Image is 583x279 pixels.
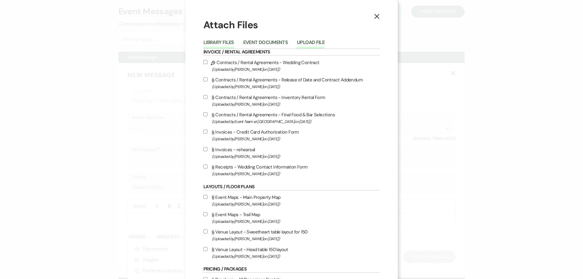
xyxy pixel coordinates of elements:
[203,18,380,32] h1: Attach Files
[203,95,207,99] input: Contracts / Rental Agreements - Inventory Rental Form(Uploaded by[PERSON_NAME]on [DATE])
[212,135,380,142] span: (Uploaded by [PERSON_NAME] on [DATE] )
[212,66,380,73] span: (Uploaded by [PERSON_NAME] on [DATE] )
[212,118,380,125] span: (Uploaded by Event Team at [GEOGRAPHIC_DATA] on [DATE] )
[212,235,380,242] span: (Uploaded by [PERSON_NAME] on [DATE] )
[203,163,380,177] label: Receipts - Wedding Contact Information Form
[212,253,380,260] span: (Uploaded by [PERSON_NAME] on [DATE] )
[212,218,380,225] span: (Uploaded by [PERSON_NAME] on [DATE] )
[203,111,380,125] label: Contracts / Rental Agreements - Final Food & Bar Selections
[203,246,380,260] label: Venue Layout - Head table 150 layout
[212,101,380,108] span: (Uploaded by [PERSON_NAME] on [DATE] )
[212,201,380,208] span: (Uploaded by [PERSON_NAME] on [DATE] )
[203,230,207,233] input: Venue Layout - Sweetheart table layout for 150(Uploaded by[PERSON_NAME]on [DATE])
[203,212,207,216] input: Event Maps - Trail Map(Uploaded by[PERSON_NAME]on [DATE])
[203,76,380,90] label: Contracts / Rental Agreements - Release of Date and Contract Addendum
[203,40,234,49] button: Library Files
[212,170,380,177] span: (Uploaded by [PERSON_NAME] on [DATE] )
[203,147,207,151] input: Invoices - rehearsal(Uploaded by[PERSON_NAME]on [DATE])
[297,40,325,49] button: Upload File
[212,153,380,160] span: (Uploaded by [PERSON_NAME] on [DATE] )
[203,94,380,108] label: Contracts / Rental Agreements - Inventory Rental Form
[203,77,207,81] input: Contracts / Rental Agreements - Release of Date and Contract Addendum(Uploaded by[PERSON_NAME]on ...
[203,60,207,64] input: Contracts / Rental Agreements - Wedding Contract(Uploaded by[PERSON_NAME]on [DATE])
[203,266,380,273] h6: Pricing / Packages
[212,83,380,90] span: (Uploaded by [PERSON_NAME] on [DATE] )
[203,130,207,134] input: Invoices - Credit Card Authorization Form(Uploaded by[PERSON_NAME]on [DATE])
[203,184,380,190] h6: Layouts / Floor Plans
[203,211,380,225] label: Event Maps - Trail Map
[203,193,380,208] label: Event Maps - Main Property Map
[203,112,207,116] input: Contracts / Rental Agreements - Final Food & Bar Selections(Uploaded byEvent Team at [GEOGRAPHIC_...
[203,195,207,199] input: Event Maps - Main Property Map(Uploaded by[PERSON_NAME]on [DATE])
[203,49,380,56] h6: Invoice / Rental Agreements
[203,59,380,73] label: Contracts / Rental Agreements - Wedding Contract
[203,128,380,142] label: Invoices - Credit Card Authorization Form
[243,40,288,49] button: Event Documents
[203,247,207,251] input: Venue Layout - Head table 150 layout(Uploaded by[PERSON_NAME]on [DATE])
[203,146,380,160] label: Invoices - rehearsal
[203,165,207,168] input: Receipts - Wedding Contact Information Form(Uploaded by[PERSON_NAME]on [DATE])
[203,228,380,242] label: Venue Layout - Sweetheart table layout for 150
